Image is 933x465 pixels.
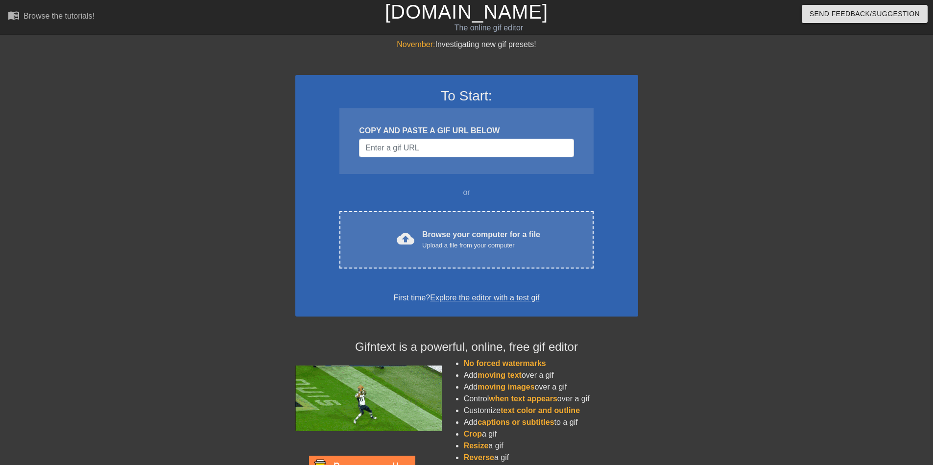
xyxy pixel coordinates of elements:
[464,381,638,393] li: Add over a gif
[422,241,540,250] div: Upload a file from your computer
[397,40,435,49] span: November:
[295,366,442,431] img: football_small.gif
[295,39,638,50] div: Investigating new gif presets!
[464,452,638,464] li: a gif
[316,22,662,34] div: The online gif editor
[430,294,539,302] a: Explore the editor with a test gif
[478,383,534,391] span: moving images
[8,9,20,21] span: menu_book
[359,139,574,157] input: Username
[464,440,638,452] li: a gif
[464,416,638,428] li: Add to a gif
[464,430,482,438] span: Crop
[321,187,613,198] div: or
[8,9,95,24] a: Browse the tutorials!
[308,292,625,304] div: First time?
[464,359,546,367] span: No forced watermarks
[464,453,494,462] span: Reverse
[464,369,638,381] li: Add over a gif
[422,229,540,250] div: Browse your computer for a file
[359,125,574,137] div: COPY AND PASTE A GIF URL BELOW
[24,12,95,20] div: Browse the tutorials!
[478,418,554,426] span: captions or subtitles
[464,405,638,416] li: Customize
[464,428,638,440] li: a gif
[478,371,522,379] span: moving text
[397,230,414,247] span: cloud_upload
[810,8,920,20] span: Send Feedback/Suggestion
[308,88,625,104] h3: To Start:
[501,406,580,415] span: text color and outline
[464,441,489,450] span: Resize
[385,1,548,23] a: [DOMAIN_NAME]
[295,340,638,354] h4: Gifntext is a powerful, online, free gif editor
[802,5,928,23] button: Send Feedback/Suggestion
[464,393,638,405] li: Control over a gif
[489,394,557,403] span: when text appears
